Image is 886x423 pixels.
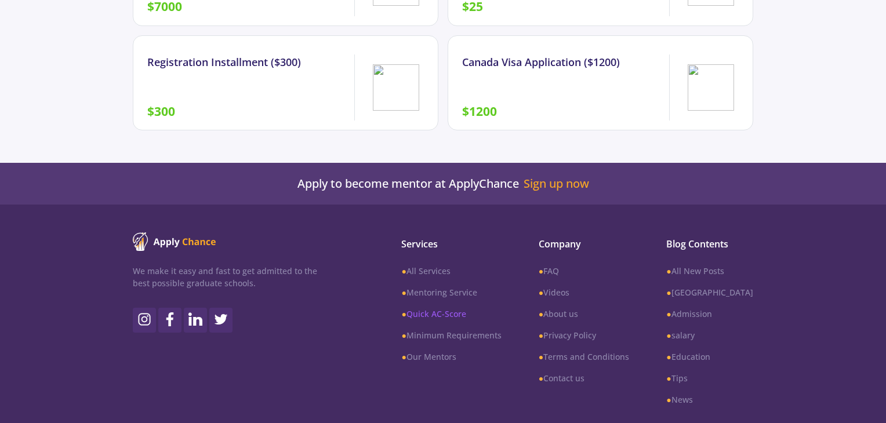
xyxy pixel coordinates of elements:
a: ●Quick AC-Score [401,308,501,320]
a: ●Admission [666,308,753,320]
img: ApplyChance logo [133,232,216,251]
a: ●Mentoring Service [401,286,501,298]
b: ● [401,308,406,319]
div: Registration Installment ($300) [147,54,354,70]
a: ●FAQ [539,265,629,277]
a: ●Tips [666,372,753,384]
a: ●All Services [401,265,501,277]
div: Canada Visa Application ($1200) [462,54,669,70]
b: ● [401,330,406,341]
span: $300 [147,103,175,119]
b: ● [539,265,543,276]
b: ● [401,351,406,362]
span: Blog Contents [666,237,753,251]
b: ● [539,287,543,298]
span: Services [401,237,501,251]
a: ●salary [666,329,753,341]
a: Sign up now [524,177,589,191]
p: We make it easy and fast to get admitted to the best possible graduate schools. [133,265,317,289]
b: ● [666,287,671,298]
a: ●News [666,393,753,406]
span: Company [539,237,629,251]
b: ● [666,308,671,319]
a: ●Terms and Conditions [539,351,629,363]
a: ●Our Mentors [401,351,501,363]
b: ● [401,287,406,298]
b: ● [401,265,406,276]
a: ●Contact us [539,372,629,384]
a: ●[GEOGRAPHIC_DATA] [666,286,753,298]
b: ● [539,351,543,362]
b: ● [666,265,671,276]
a: ●About us [539,308,629,320]
a: ●Videos [539,286,629,298]
b: ● [539,330,543,341]
b: ● [666,394,671,405]
span: $1200 [462,103,497,119]
b: ● [666,330,671,341]
b: ● [666,373,671,384]
a: ●Minimum Requirements [401,329,501,341]
a: ●Privacy Policy [539,329,629,341]
b: ● [539,308,543,319]
a: ●All New Posts [666,265,753,277]
b: ● [539,373,543,384]
b: ● [666,351,671,362]
a: ●Education [666,351,753,363]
